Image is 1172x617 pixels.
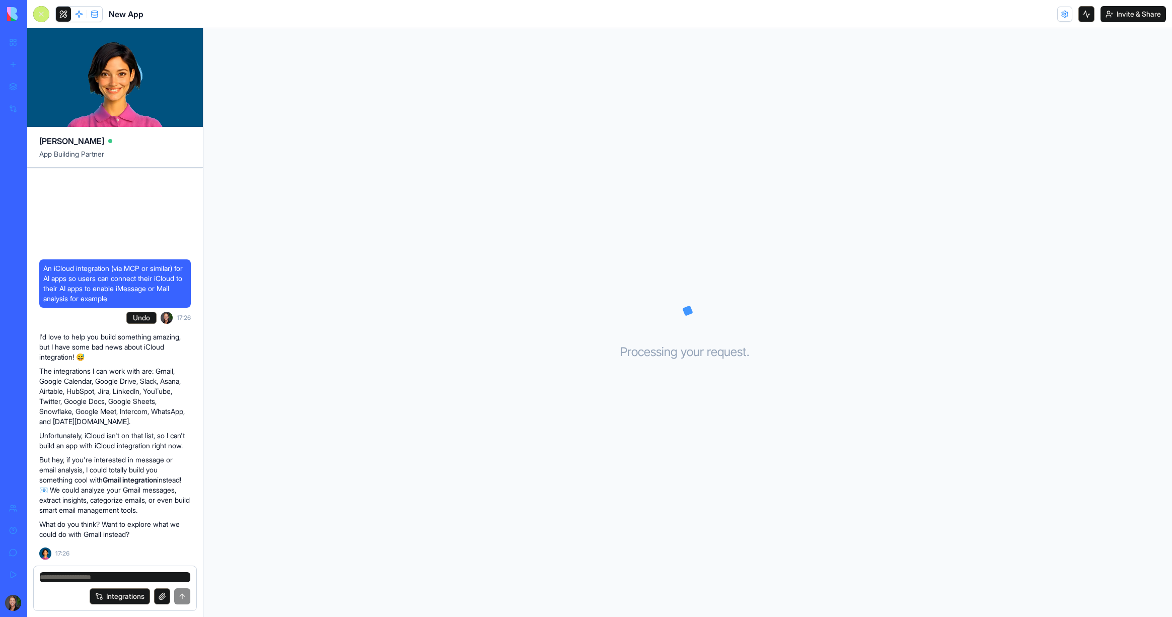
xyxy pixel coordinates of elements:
[620,344,756,360] h3: Processing your request
[39,519,191,539] p: What do you think? Want to explore what we could do with Gmail instead?
[126,312,157,324] button: Undo
[90,588,150,604] button: Integrations
[39,135,104,147] span: [PERSON_NAME]
[55,550,69,558] span: 17:26
[39,332,191,362] p: I'd love to help you build something amazing, but I have some bad news about iCloud integration! 😅
[7,7,69,21] img: logo
[39,366,191,427] p: The integrations I can work with are: Gmail, Google Calendar, Google Drive, Slack, Asana, Airtabl...
[1101,6,1166,22] button: Invite & Share
[39,547,51,560] img: Ella_00000_wcx2te.png
[5,595,21,611] img: ACg8ocINz3uXhxThMS94njGBGtXAQBMZdgsPc_KCzi-_C6yKxkUU3spZ=s96-c
[43,263,187,304] span: An iCloud integration (via MCP or similar) for AI apps so users can connect their iCloud to their...
[161,312,173,324] img: ACg8ocINz3uXhxThMS94njGBGtXAQBMZdgsPc_KCzi-_C6yKxkUU3spZ=s96-c
[109,8,143,20] span: New App
[177,314,191,322] span: 17:26
[103,475,157,484] strong: Gmail integration
[747,344,750,360] span: .
[39,149,191,167] span: App Building Partner
[39,431,191,451] p: Unfortunately, iCloud isn't on that list, so I can't build an app with iCloud integration right now.
[39,455,191,515] p: But hey, if you're interested in message or email analysis, I could totally build you something c...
